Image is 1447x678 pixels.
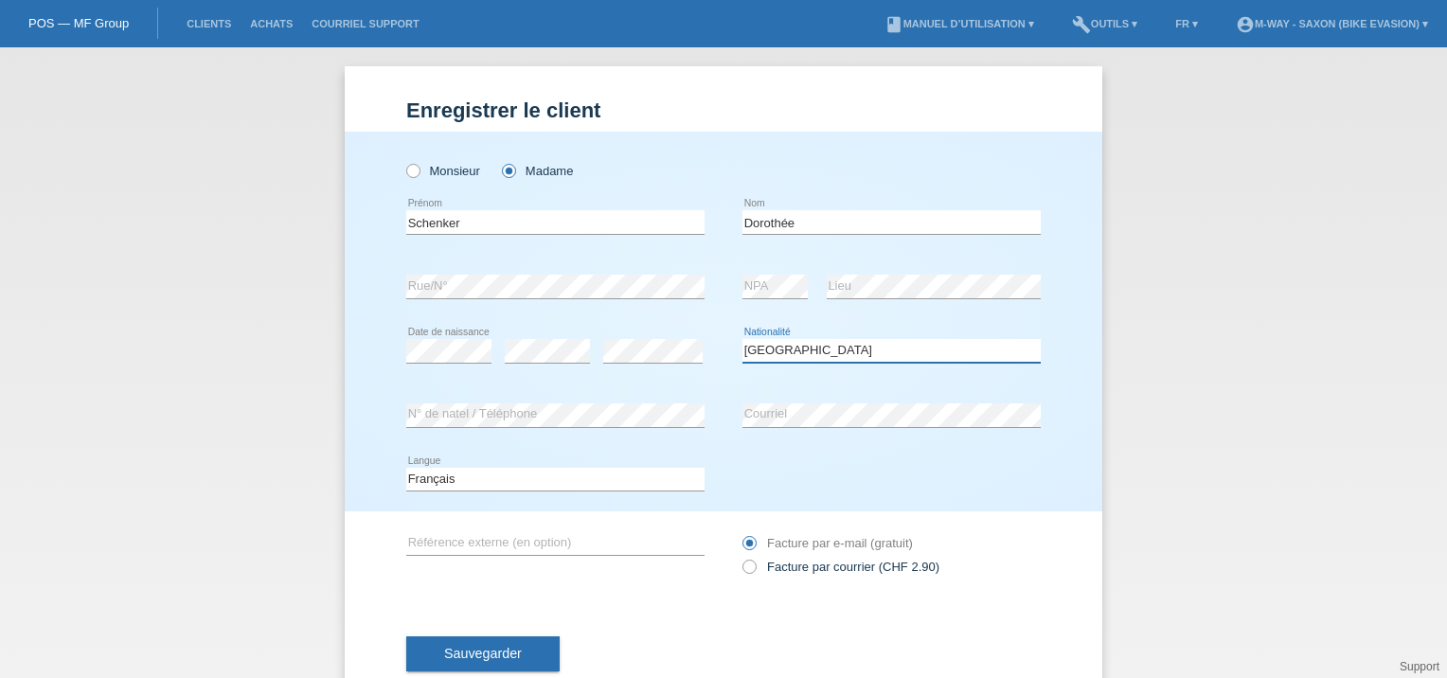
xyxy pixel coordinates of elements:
input: Facture par courrier (CHF 2.90) [742,560,755,583]
a: buildOutils ▾ [1063,18,1147,29]
i: build [1072,15,1091,34]
input: Monsieur [406,164,419,176]
span: Sauvegarder [444,646,522,661]
input: Madame [502,164,514,176]
a: POS — MF Group [28,16,129,30]
a: FR ▾ [1166,18,1207,29]
button: Sauvegarder [406,636,560,672]
label: Monsieur [406,164,480,178]
a: Achats [241,18,302,29]
i: account_circle [1236,15,1255,34]
label: Facture par e-mail (gratuit) [742,536,913,550]
a: Support [1400,660,1439,673]
i: book [884,15,903,34]
h1: Enregistrer le client [406,98,1041,122]
input: Facture par e-mail (gratuit) [742,536,755,560]
a: Courriel Support [302,18,428,29]
label: Madame [502,164,573,178]
a: Clients [177,18,241,29]
a: bookManuel d’utilisation ▾ [875,18,1044,29]
a: account_circlem-way - Saxon (Bike Evasion) ▾ [1226,18,1438,29]
label: Facture par courrier (CHF 2.90) [742,560,939,574]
